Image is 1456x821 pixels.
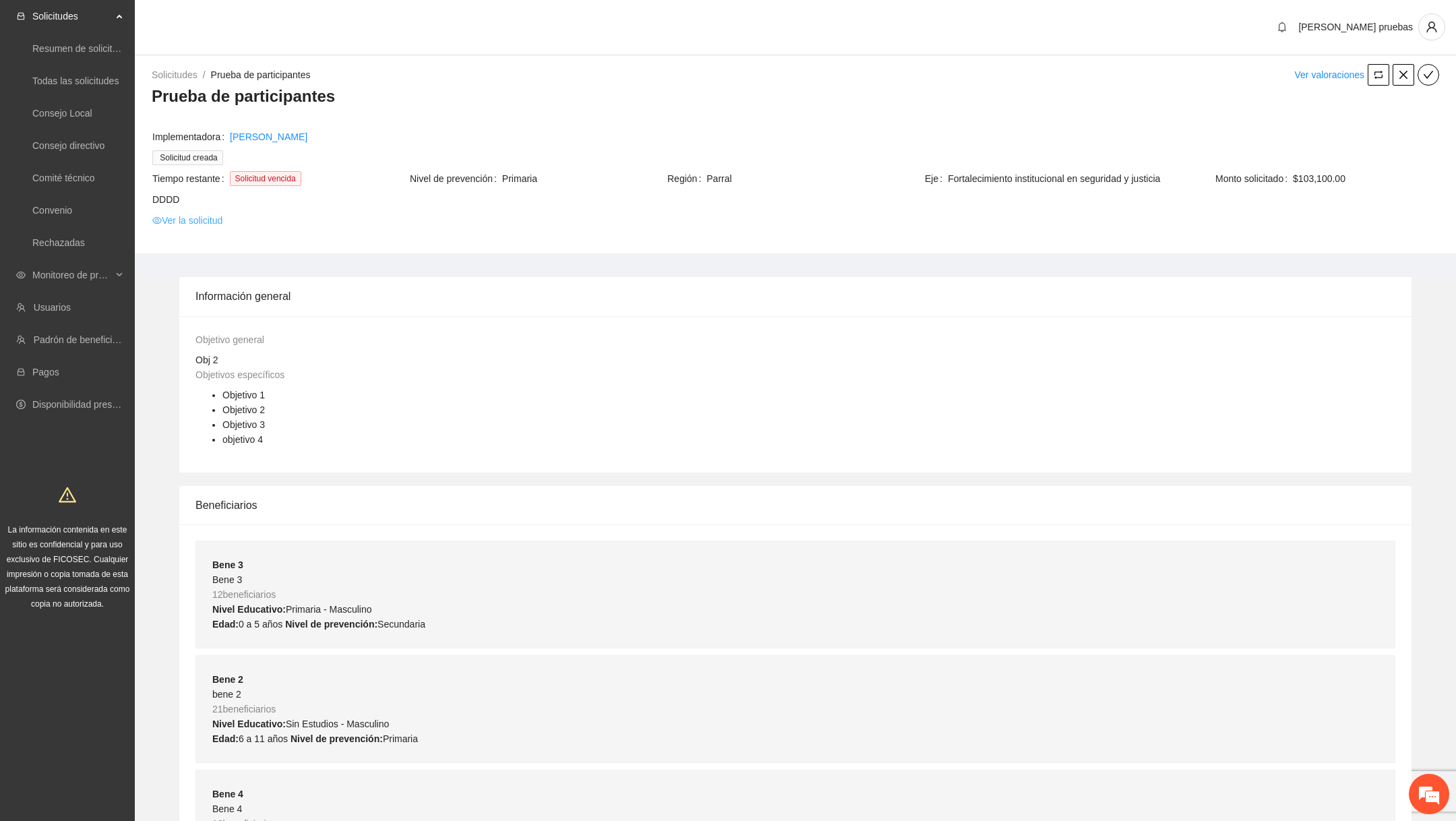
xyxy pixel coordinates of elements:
[212,789,243,799] strong: Bene 4
[222,390,265,400] span: Objetivo 1
[239,619,282,630] span: 0 a 5 años
[1298,22,1413,32] span: [PERSON_NAME] pruebas
[32,399,148,410] a: Disponibilidad presupuestal
[70,69,226,86] div: Chatee con nosotros ahora
[230,129,307,144] a: [PERSON_NAME]
[203,69,206,80] span: /
[34,302,71,313] a: Usuarios
[59,486,76,504] span: warning
[212,689,241,700] span: bene 2
[222,434,263,445] span: objetivo 4
[285,619,377,630] strong: Nivel de prevención:
[239,733,288,744] span: 6 a 11 años
[1294,69,1364,80] a: Ver valoraciones
[152,171,230,186] span: Tiempo restante
[78,180,186,316] span: Estamos en línea.
[7,368,257,415] textarea: Escriba su mensaje y pulse “Intro”
[1393,69,1414,80] span: close
[948,171,1181,186] span: Fortalecimiento institucional en seguridad y justicia
[212,704,276,714] span: 21 beneficiarios
[286,604,372,615] span: Primaria - Masculino
[32,75,119,86] a: Todas las solicitudes
[1272,22,1292,32] span: bell
[212,733,239,744] strong: Edad:
[32,3,112,30] span: Solicitudes
[16,270,26,280] span: eye
[34,334,133,345] a: Padrón de beneficiarios
[1418,13,1445,40] button: user
[195,486,1395,524] div: Beneficiarios
[212,589,276,600] span: 12 beneficiarios
[152,86,1439,107] h3: Prueba de participantes
[410,171,502,186] span: Nivel de prevención
[1419,21,1445,33] span: user
[195,334,264,345] span: Objetivo general
[1271,16,1293,38] button: bell
[1368,69,1389,80] span: retweet
[212,604,286,615] strong: Nivel Educativo:
[152,192,1438,207] span: DDDD
[195,355,218,365] span: Obj 2
[377,619,425,630] span: Secundaria
[152,129,230,144] span: Implementadora
[212,719,286,729] strong: Nivel Educativo:
[502,171,666,186] span: Primaria
[1368,64,1389,86] button: retweet
[706,171,923,186] span: Parral
[32,262,112,288] span: Monitoreo de proyectos
[5,525,130,609] span: La información contenida en este sitio es confidencial y para uso exclusivo de FICOSEC. Cualquier...
[32,43,184,54] a: Resumen de solicitudes por aprobar
[667,171,706,186] span: Región
[152,150,223,165] span: Solicitud creada
[1293,171,1438,186] span: $103,100.00
[212,559,243,570] strong: Bene 3
[222,404,265,415] span: Objetivo 2
[152,213,222,228] a: eyeVer la solicitud
[221,7,253,39] div: Minimizar ventana de chat en vivo
[32,108,92,119] a: Consejo Local
[212,574,242,585] span: Bene 3
[32,173,95,183] a: Comité técnico
[195,369,284,380] span: Objetivos específicos
[32,237,85,248] a: Rechazadas
[1393,64,1414,86] button: close
[286,719,389,729] span: Sin Estudios - Masculino
[230,171,301,186] span: Solicitud vencida
[1215,171,1293,186] span: Monto solicitado
[212,674,243,685] strong: Bene 2
[1418,69,1438,80] span: check
[212,803,242,814] span: Bene 4
[16,11,26,21] span: inbox
[222,419,265,430] span: Objetivo 3
[1418,64,1439,86] button: check
[925,171,948,186] span: Eje
[32,367,59,377] a: Pagos
[152,216,162,225] span: eye
[32,140,104,151] a: Consejo directivo
[211,69,311,80] a: Prueba de participantes
[212,619,239,630] strong: Edad:
[291,733,383,744] strong: Nivel de prevención:
[195,277,1395,315] div: Información general
[152,69,198,80] a: Solicitudes
[32,205,72,216] a: Convenio
[383,733,418,744] span: Primaria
